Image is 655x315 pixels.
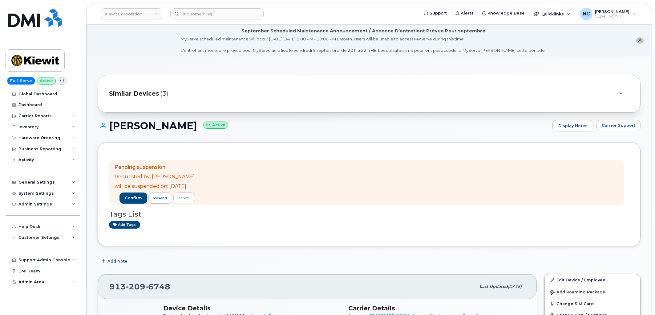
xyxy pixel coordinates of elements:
[179,195,190,201] div: cancel
[160,89,168,98] span: (3)
[545,285,640,298] button: Add Roaming Package
[109,221,140,229] a: Add tags
[153,196,167,201] span: resend
[545,298,640,309] button: Change SIM Card
[107,258,127,264] span: Add Note
[552,120,593,132] a: Display Notes
[241,28,485,34] div: September Scheduled Maintenance Announcement / Annonce D'entretient Prévue Pour septembre
[163,305,341,312] h3: Device Details
[126,282,145,291] span: 209
[628,288,650,310] iframe: Messenger Launcher
[636,37,644,44] button: close notification
[545,274,640,285] a: Edit Device / Employee
[203,122,228,129] small: Active
[115,183,195,190] p: will be suspended on: [DATE]
[148,193,172,204] button: resend
[98,120,549,131] h1: [PERSON_NAME]
[602,122,635,128] span: Carrier Support
[173,193,195,203] a: cancel
[109,210,629,218] h3: Tags List
[115,173,195,180] p: Requested by: [PERSON_NAME]
[109,89,159,98] span: Similar Devices
[508,284,522,289] span: [DATE]
[550,290,605,296] span: Add Roaming Package
[119,193,147,204] button: confirm
[479,284,508,289] span: Last updated
[109,282,170,291] span: 913
[125,195,142,201] span: confirm
[115,164,195,171] p: Pending suspension
[181,36,546,53] div: MyServe scheduled maintenance will occur [DATE][DATE] 8:00 PM - 10:00 PM Eastern. Users will be u...
[348,305,526,312] h3: Carrier Details
[98,255,133,267] button: Add Note
[596,120,641,131] button: Carrier Support
[145,282,170,291] span: 6748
